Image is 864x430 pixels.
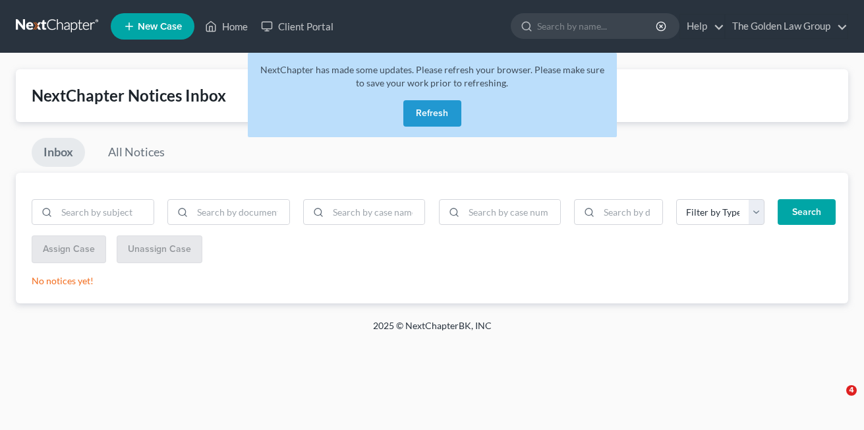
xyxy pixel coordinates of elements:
span: 4 [846,385,857,396]
a: The Golden Law Group [726,15,848,38]
a: All Notices [96,138,177,167]
span: New Case [138,22,182,32]
input: Search by case name [328,200,425,225]
input: Search by case number [464,200,561,225]
div: NextChapter Notices Inbox [32,85,832,106]
input: Search by subject [57,200,154,225]
input: Search by document name [192,200,289,225]
input: Search by name... [537,14,658,38]
a: Client Portal [254,15,340,38]
p: No notices yet! [32,274,832,288]
a: Help [680,15,724,38]
button: Refresh [403,100,461,127]
span: NextChapter has made some updates. Please refresh your browser. Please make sure to save your wor... [260,64,604,88]
input: Search by date [599,200,662,225]
a: Inbox [32,138,85,167]
a: Home [198,15,254,38]
div: 2025 © NextChapterBK, INC [57,319,808,343]
iframe: Intercom live chat [819,385,851,417]
button: Search [778,199,836,226]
